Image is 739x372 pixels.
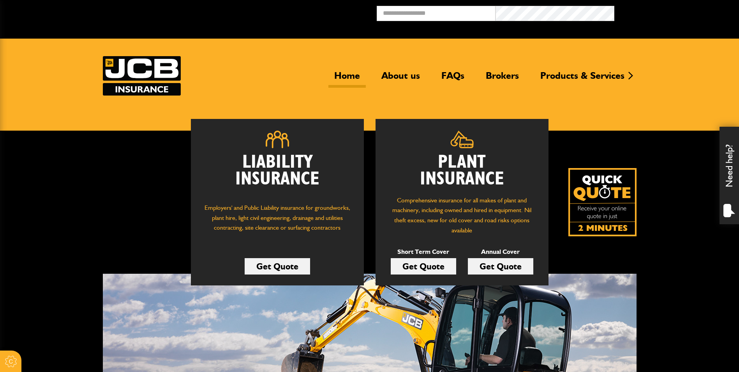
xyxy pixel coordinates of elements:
a: JCB Insurance Services [103,56,181,96]
a: Brokers [480,70,525,88]
img: JCB Insurance Services logo [103,56,181,96]
a: Home [328,70,366,88]
div: Need help? [720,127,739,224]
h2: Liability Insurance [203,154,352,195]
p: Comprehensive insurance for all makes of plant and machinery, including owned and hired in equipm... [387,195,537,235]
img: Quick Quote [568,168,637,236]
h2: Plant Insurance [387,154,537,188]
a: About us [376,70,426,88]
p: Short Term Cover [391,247,456,257]
p: Annual Cover [468,247,533,257]
a: Get Quote [391,258,456,275]
button: Broker Login [614,6,733,18]
a: Products & Services [534,70,630,88]
a: FAQs [436,70,470,88]
a: Get Quote [468,258,533,275]
a: Get Quote [245,258,310,275]
p: Employers' and Public Liability insurance for groundworks, plant hire, light civil engineering, d... [203,203,352,240]
a: Get your insurance quote isn just 2-minutes [568,168,637,236]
